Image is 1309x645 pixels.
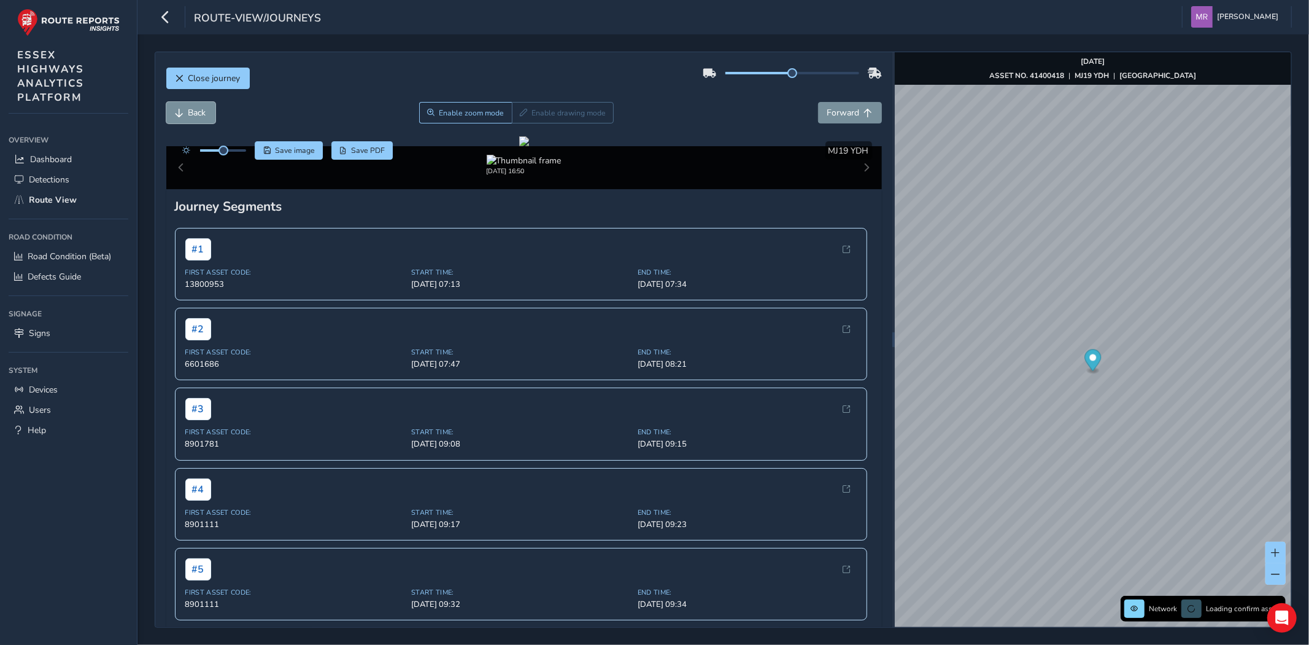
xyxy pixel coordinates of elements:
span: End Time: [638,268,857,277]
span: ESSEX HIGHWAYS ANALYTICS PLATFORM [17,48,84,104]
span: Back [188,107,206,119]
span: [DATE] 09:34 [638,599,857,610]
span: # 1 [185,238,211,260]
strong: MJ19 YDH [1075,71,1110,80]
div: Overview [9,131,128,149]
a: Defects Guide [9,267,128,287]
strong: [GEOGRAPHIC_DATA] [1120,71,1197,80]
span: Start Time: [411,348,630,357]
a: Road Condition (Beta) [9,246,128,267]
span: # 2 [185,318,211,340]
span: Route View [29,194,77,206]
span: First Asset Code: [185,268,404,277]
img: diamond-layout [1191,6,1213,28]
span: First Asset Code: [185,428,404,437]
span: Dashboard [30,154,72,165]
a: Signs [9,323,128,343]
span: [DATE] 09:15 [638,439,857,450]
a: Dashboard [9,149,128,170]
span: 6601686 [185,359,404,370]
span: Help [28,424,46,436]
span: Save image [275,146,315,155]
span: # 5 [185,558,211,580]
span: End Time: [638,588,857,597]
span: Start Time: [411,428,630,437]
div: Road Condition [9,228,128,246]
span: # 3 [185,398,211,420]
span: [DATE] 09:23 [638,519,857,530]
span: [DATE] 09:17 [411,519,630,530]
span: 8901111 [185,599,404,610]
span: First Asset Code: [185,588,404,597]
a: Route View [9,190,128,210]
span: Forward [827,107,860,119]
span: Detections [29,174,69,186]
span: End Time: [638,348,857,357]
button: PDF [331,141,393,160]
span: [PERSON_NAME] [1217,6,1278,28]
span: Save PDF [351,146,385,155]
a: Detections [9,170,128,190]
span: Close journey [188,72,241,84]
button: Back [166,102,215,123]
span: [DATE] 07:13 [411,279,630,290]
img: Thumbnail frame [487,155,562,166]
img: rr logo [17,9,120,36]
span: [DATE] 07:47 [411,359,630,370]
button: [PERSON_NAME] [1191,6,1283,28]
span: 13800953 [185,279,404,290]
div: [DATE] 16:50 [487,166,562,176]
span: [DATE] 08:21 [638,359,857,370]
span: Start Time: [411,508,630,517]
span: [DATE] 07:34 [638,279,857,290]
strong: [DATE] [1081,57,1105,66]
a: Devices [9,380,128,400]
span: route-view/journeys [194,10,321,28]
span: # 4 [185,479,211,501]
span: Start Time: [411,268,630,277]
span: MJ19 YDH [828,145,869,157]
div: Journey Segments [175,198,873,215]
span: Enable zoom mode [439,108,504,118]
a: Help [9,420,128,440]
span: End Time: [638,428,857,437]
div: Signage [9,305,128,323]
span: Signs [29,327,50,339]
a: Users [9,400,128,420]
strong: ASSET NO. 41400418 [990,71,1065,80]
button: Close journey [166,68,250,89]
span: 8901781 [185,439,404,450]
span: Loading confirm assets [1206,604,1282,614]
div: System [9,361,128,380]
span: Users [29,404,51,416]
div: | | [990,71,1197,80]
span: Devices [29,384,58,396]
span: First Asset Code: [185,508,404,517]
button: Save [255,141,323,160]
span: Road Condition (Beta) [28,251,111,262]
span: Start Time: [411,588,630,597]
span: Network [1149,604,1177,614]
span: [DATE] 09:08 [411,439,630,450]
span: Defects Guide [28,271,81,283]
span: End Time: [638,508,857,517]
button: Zoom [419,102,512,123]
div: Map marker [1085,350,1102,375]
button: Forward [818,102,882,123]
div: Open Intercom Messenger [1267,603,1297,633]
span: [DATE] 09:32 [411,599,630,610]
span: 8901111 [185,519,404,530]
span: First Asset Code: [185,348,404,357]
